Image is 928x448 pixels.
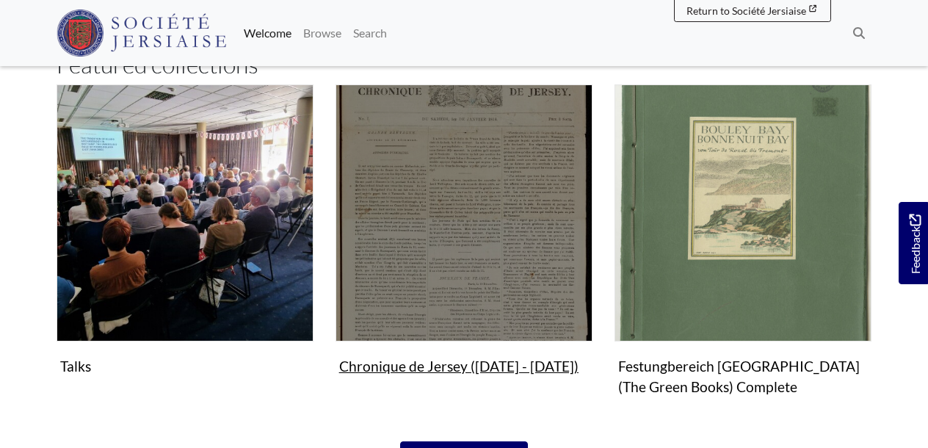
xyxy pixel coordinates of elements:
span: Return to Société Jersiaise [686,4,806,17]
img: Talks [57,84,313,342]
div: Subcollection [603,84,882,424]
a: Browse [297,18,347,48]
div: Subcollection [325,84,603,424]
a: Search [347,18,393,48]
img: Chronique de Jersey (1814 - 1959) [336,84,592,342]
span: Feedback [906,214,924,273]
a: Société Jersiaise logo [57,6,226,60]
a: TalksTalks [57,84,313,380]
a: Chronique de Jersey (1814 - 1959)Chronique de Jersey ([DATE] - [DATE]) [336,84,592,380]
div: Subcollection [46,84,325,424]
a: Festungbereich Jersey (The Green Books) CompleteFestungbereich [GEOGRAPHIC_DATA] (The Green Books... [615,84,871,402]
a: Would you like to provide feedback? [899,202,928,284]
img: Société Jersiaise [57,10,226,57]
a: Welcome [238,18,297,48]
img: Festungbereich Jersey (The Green Books) Complete [615,84,871,342]
section: Subcollections [57,51,871,441]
